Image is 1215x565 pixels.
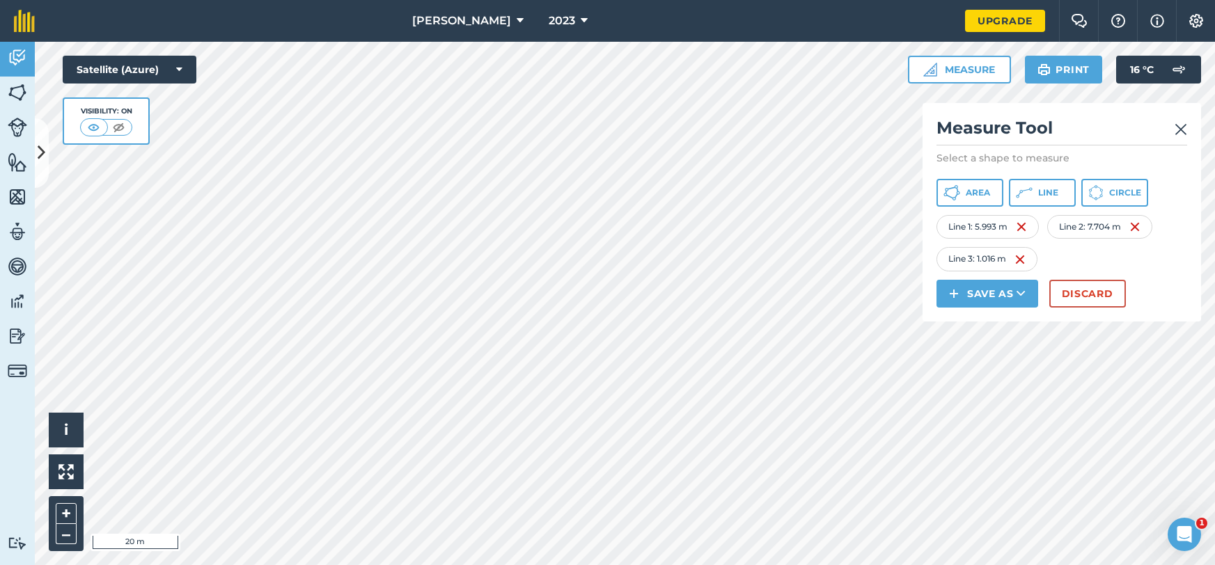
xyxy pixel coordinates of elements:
button: Discard [1049,280,1126,308]
span: 2023 [549,13,575,29]
button: 16 °C [1116,56,1201,83]
img: svg+xml;base64,PHN2ZyB4bWxucz0iaHR0cDovL3d3dy53My5vcmcvMjAwMC9zdmciIHdpZHRoPSIxNiIgaGVpZ2h0PSIyNC... [1129,218,1140,235]
div: Line 3 : 1.016 m [936,247,1037,271]
button: – [56,524,77,544]
img: svg+xml;base64,PHN2ZyB4bWxucz0iaHR0cDovL3d3dy53My5vcmcvMjAwMC9zdmciIHdpZHRoPSI1NiIgaGVpZ2h0PSI2MC... [8,152,27,173]
img: svg+xml;base64,PHN2ZyB4bWxucz0iaHR0cDovL3d3dy53My5vcmcvMjAwMC9zdmciIHdpZHRoPSIxNCIgaGVpZ2h0PSIyNC... [949,285,959,302]
button: Measure [908,56,1011,83]
img: fieldmargin Logo [14,10,35,32]
div: Line 2 : 7.704 m [1047,215,1152,239]
div: Visibility: On [80,106,133,117]
img: svg+xml;base64,PD94bWwgdmVyc2lvbj0iMS4wIiBlbmNvZGluZz0idXRmLTgiPz4KPCEtLSBHZW5lcmF0b3I6IEFkb2JlIE... [8,256,27,277]
span: [PERSON_NAME] [412,13,511,29]
button: Print [1025,56,1103,83]
div: Line 1 : 5.993 m [936,215,1039,239]
img: svg+xml;base64,PD94bWwgdmVyc2lvbj0iMS4wIiBlbmNvZGluZz0idXRmLTgiPz4KPCEtLSBHZW5lcmF0b3I6IEFkb2JlIE... [8,221,27,242]
img: svg+xml;base64,PHN2ZyB4bWxucz0iaHR0cDovL3d3dy53My5vcmcvMjAwMC9zdmciIHdpZHRoPSI1NiIgaGVpZ2h0PSI2MC... [8,186,27,207]
button: Line [1009,179,1076,207]
img: Four arrows, one pointing top left, one top right, one bottom right and the last bottom left [58,464,74,479]
img: svg+xml;base64,PHN2ZyB4bWxucz0iaHR0cDovL3d3dy53My5vcmcvMjAwMC9zdmciIHdpZHRoPSI1MCIgaGVpZ2h0PSI0MC... [110,120,127,134]
a: Upgrade [965,10,1045,32]
span: Line [1038,187,1058,198]
img: svg+xml;base64,PHN2ZyB4bWxucz0iaHR0cDovL3d3dy53My5vcmcvMjAwMC9zdmciIHdpZHRoPSIxNyIgaGVpZ2h0PSIxNy... [1150,13,1164,29]
img: svg+xml;base64,PHN2ZyB4bWxucz0iaHR0cDovL3d3dy53My5vcmcvMjAwMC9zdmciIHdpZHRoPSI1NiIgaGVpZ2h0PSI2MC... [8,82,27,103]
button: i [49,413,84,447]
img: Ruler icon [923,63,937,77]
img: svg+xml;base64,PD94bWwgdmVyc2lvbj0iMS4wIiBlbmNvZGluZz0idXRmLTgiPz4KPCEtLSBHZW5lcmF0b3I6IEFkb2JlIE... [8,361,27,381]
button: Circle [1081,179,1148,207]
button: Area [936,179,1003,207]
span: Circle [1109,187,1141,198]
img: svg+xml;base64,PHN2ZyB4bWxucz0iaHR0cDovL3d3dy53My5vcmcvMjAwMC9zdmciIHdpZHRoPSIxNiIgaGVpZ2h0PSIyNC... [1014,251,1026,268]
span: i [64,421,68,438]
img: svg+xml;base64,PD94bWwgdmVyc2lvbj0iMS4wIiBlbmNvZGluZz0idXRmLTgiPz4KPCEtLSBHZW5lcmF0b3I6IEFkb2JlIE... [1165,56,1193,83]
img: svg+xml;base64,PHN2ZyB4bWxucz0iaHR0cDovL3d3dy53My5vcmcvMjAwMC9zdmciIHdpZHRoPSIyMiIgaGVpZ2h0PSIzMC... [1175,121,1187,138]
button: + [56,503,77,524]
img: svg+xml;base64,PD94bWwgdmVyc2lvbj0iMS4wIiBlbmNvZGluZz0idXRmLTgiPz4KPCEtLSBHZW5lcmF0b3I6IEFkb2JlIE... [8,326,27,347]
img: A cog icon [1188,14,1205,28]
img: svg+xml;base64,PD94bWwgdmVyc2lvbj0iMS4wIiBlbmNvZGluZz0idXRmLTgiPz4KPCEtLSBHZW5lcmF0b3I6IEFkb2JlIE... [8,47,27,68]
img: svg+xml;base64,PHN2ZyB4bWxucz0iaHR0cDovL3d3dy53My5vcmcvMjAwMC9zdmciIHdpZHRoPSIxOSIgaGVpZ2h0PSIyNC... [1037,61,1051,78]
span: Area [966,187,990,198]
span: 1 [1196,518,1207,529]
img: svg+xml;base64,PD94bWwgdmVyc2lvbj0iMS4wIiBlbmNvZGluZz0idXRmLTgiPz4KPCEtLSBHZW5lcmF0b3I6IEFkb2JlIE... [8,536,27,550]
h2: Measure Tool [936,117,1187,145]
iframe: Intercom live chat [1168,518,1201,551]
button: Save as [936,280,1038,308]
img: svg+xml;base64,PD94bWwgdmVyc2lvbj0iMS4wIiBlbmNvZGluZz0idXRmLTgiPz4KPCEtLSBHZW5lcmF0b3I6IEFkb2JlIE... [8,118,27,137]
img: A question mark icon [1110,14,1127,28]
p: Select a shape to measure [936,151,1187,165]
img: svg+xml;base64,PHN2ZyB4bWxucz0iaHR0cDovL3d3dy53My5vcmcvMjAwMC9zdmciIHdpZHRoPSIxNiIgaGVpZ2h0PSIyNC... [1016,218,1027,235]
button: Satellite (Azure) [63,56,196,83]
img: svg+xml;base64,PD94bWwgdmVyc2lvbj0iMS4wIiBlbmNvZGluZz0idXRmLTgiPz4KPCEtLSBHZW5lcmF0b3I6IEFkb2JlIE... [8,291,27,312]
img: svg+xml;base64,PHN2ZyB4bWxucz0iaHR0cDovL3d3dy53My5vcmcvMjAwMC9zdmciIHdpZHRoPSI1MCIgaGVpZ2h0PSI0MC... [85,120,102,134]
img: Two speech bubbles overlapping with the left bubble in the forefront [1071,14,1088,28]
span: 16 ° C [1130,56,1154,83]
